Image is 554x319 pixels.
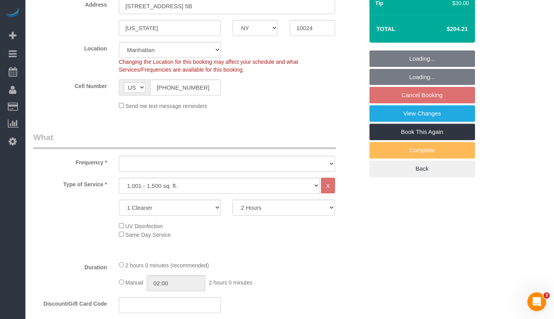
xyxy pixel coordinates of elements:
span: Same Day Service [126,232,171,238]
input: City [119,20,221,36]
a: View Changes [369,105,475,122]
label: Discount/Gift Card Code [27,297,113,308]
strong: Total [377,25,396,32]
span: UV Disinfection [126,223,163,229]
label: Type of Service * [27,178,113,188]
input: Cell Number [150,79,221,96]
span: 2 hours 0 minutes (recommended) [126,262,209,269]
span: Manual [126,279,143,286]
label: Frequency * [27,156,113,166]
a: Book This Again [369,124,475,140]
span: 2 hours 0 minutes [209,279,252,286]
a: Back [369,160,475,177]
img: Automaid Logo [5,8,20,19]
label: Duration [27,261,113,271]
label: Location [27,42,113,52]
legend: What [33,132,336,149]
label: Cell Number [27,79,113,90]
iframe: Intercom live chat [527,292,546,311]
span: Send me text message reminders [126,103,207,109]
h4: $204.21 [423,26,468,32]
span: 3 [543,292,550,299]
input: Zip Code [290,20,335,36]
span: Changing the Location for this booking may affect your schedule and what Services/Frequencies are... [119,59,298,73]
